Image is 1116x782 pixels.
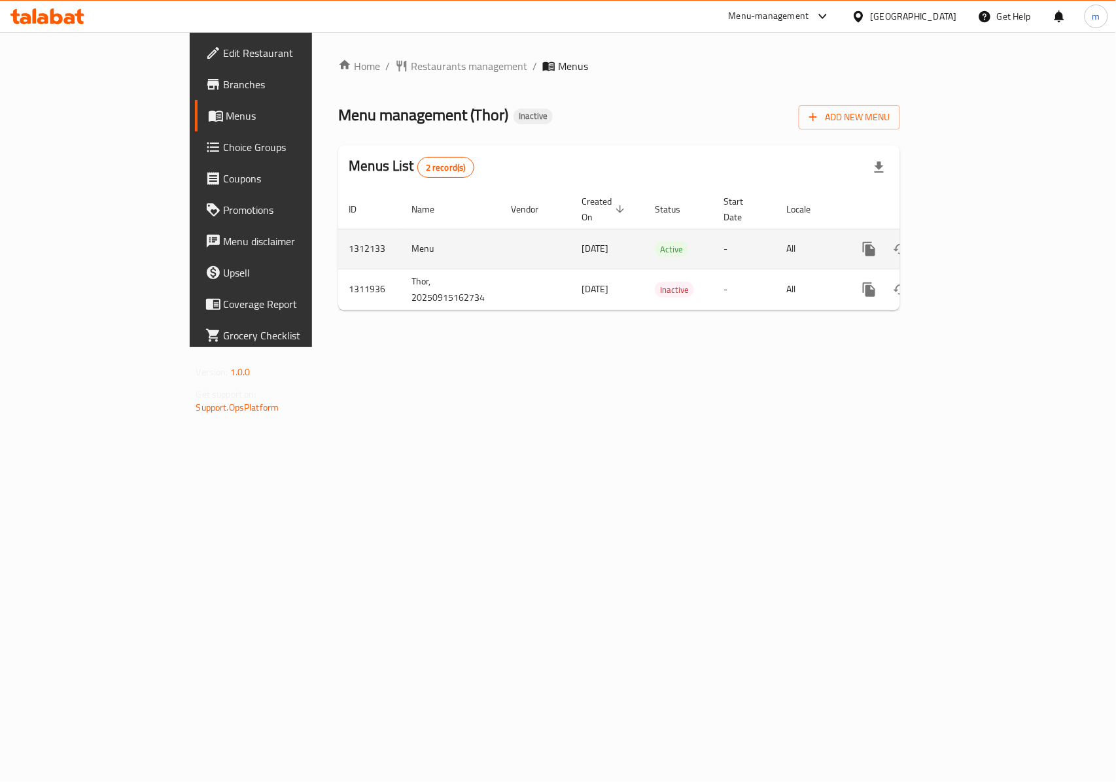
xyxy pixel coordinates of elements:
[786,201,828,217] span: Locale
[224,45,366,61] span: Edit Restaurant
[195,320,376,351] a: Grocery Checklist
[401,269,500,310] td: Thor, 20250915162734
[655,282,694,297] span: Inactive
[511,201,555,217] span: Vendor
[582,280,608,297] span: [DATE]
[582,240,608,257] span: [DATE]
[776,229,843,269] td: All
[655,241,688,257] div: Active
[514,109,553,124] div: Inactive
[195,37,376,69] a: Edit Restaurant
[854,274,885,305] button: more
[799,105,900,129] button: Add New Menu
[871,9,957,24] div: [GEOGRAPHIC_DATA]
[885,274,916,305] button: Change Status
[224,202,366,218] span: Promotions
[195,226,376,257] a: Menu disclaimer
[195,69,376,100] a: Branches
[195,288,376,320] a: Coverage Report
[385,58,390,74] li: /
[195,194,376,226] a: Promotions
[195,100,376,131] a: Menus
[514,110,553,122] span: Inactive
[195,163,376,194] a: Coupons
[349,156,474,178] h2: Menus List
[724,194,760,225] span: Start Date
[338,58,900,74] nav: breadcrumb
[195,131,376,163] a: Choice Groups
[843,190,990,229] th: Actions
[196,399,279,416] a: Support.OpsPlatform
[655,201,697,217] span: Status
[713,269,776,310] td: -
[224,328,366,343] span: Grocery Checklist
[195,257,376,288] a: Upsell
[532,58,537,74] li: /
[224,171,366,186] span: Coupons
[224,296,366,312] span: Coverage Report
[349,201,374,217] span: ID
[196,364,228,381] span: Version:
[854,233,885,265] button: more
[558,58,588,74] span: Menus
[729,8,809,24] div: Menu-management
[224,265,366,280] span: Upsell
[224,233,366,249] span: Menu disclaimer
[582,194,629,225] span: Created On
[863,152,895,183] div: Export file
[338,100,508,129] span: Menu management ( Thor )
[338,190,990,311] table: enhanced table
[401,229,500,269] td: Menu
[395,58,527,74] a: Restaurants management
[417,157,474,178] div: Total records count
[713,229,776,269] td: -
[224,76,366,92] span: Branches
[411,201,451,217] span: Name
[226,108,366,124] span: Menus
[655,242,688,257] span: Active
[1092,9,1100,24] span: m
[224,139,366,155] span: Choice Groups
[885,233,916,265] button: Change Status
[809,109,890,126] span: Add New Menu
[418,161,474,174] span: 2 record(s)
[230,364,251,381] span: 1.0.0
[776,269,843,310] td: All
[411,58,527,74] span: Restaurants management
[196,386,256,403] span: Get support on:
